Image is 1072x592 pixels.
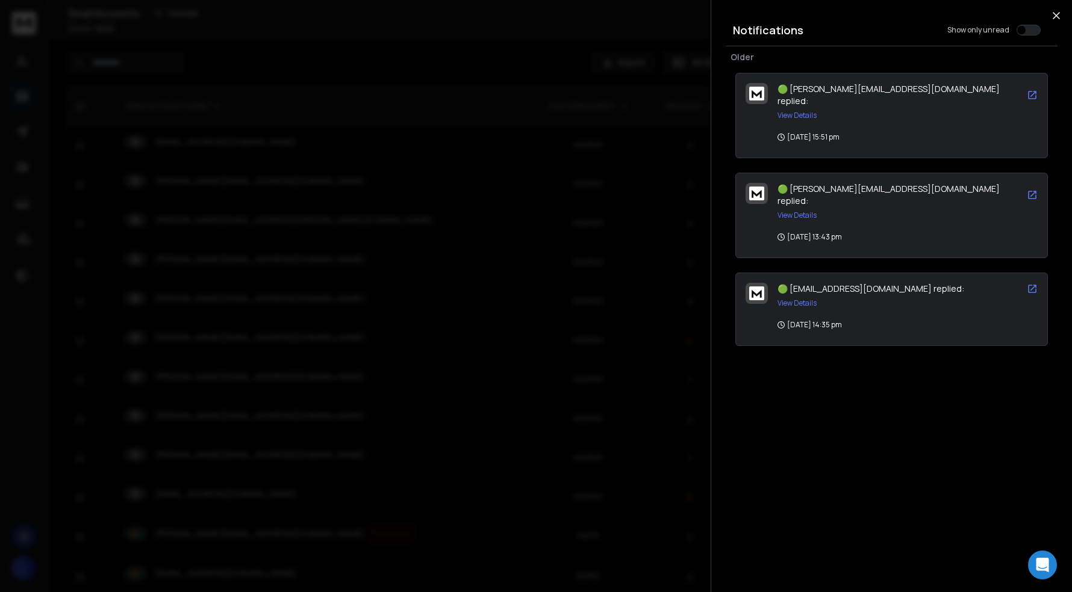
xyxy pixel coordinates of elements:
[778,320,842,330] p: [DATE] 14:35 pm
[778,298,817,308] button: View Details
[778,111,817,120] button: View Details
[733,22,803,39] h3: Notifications
[778,211,817,220] button: View Details
[1028,550,1057,579] div: Open Intercom Messenger
[778,83,1000,106] span: 🟢 [PERSON_NAME][EMAIL_ADDRESS][DOMAIN_NAME] replied:
[947,25,1009,35] label: Show only unread
[778,232,842,242] p: [DATE] 13:43 pm
[778,183,1000,206] span: 🟢 [PERSON_NAME][EMAIL_ADDRESS][DOMAIN_NAME] replied:
[749,87,764,100] img: logo
[778,283,964,294] span: 🟢 [EMAIL_ADDRESS][DOMAIN_NAME] replied:
[749,187,764,200] img: logo
[749,286,764,300] img: logo
[778,132,840,142] p: [DATE] 15:51 pm
[731,51,1053,63] p: Older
